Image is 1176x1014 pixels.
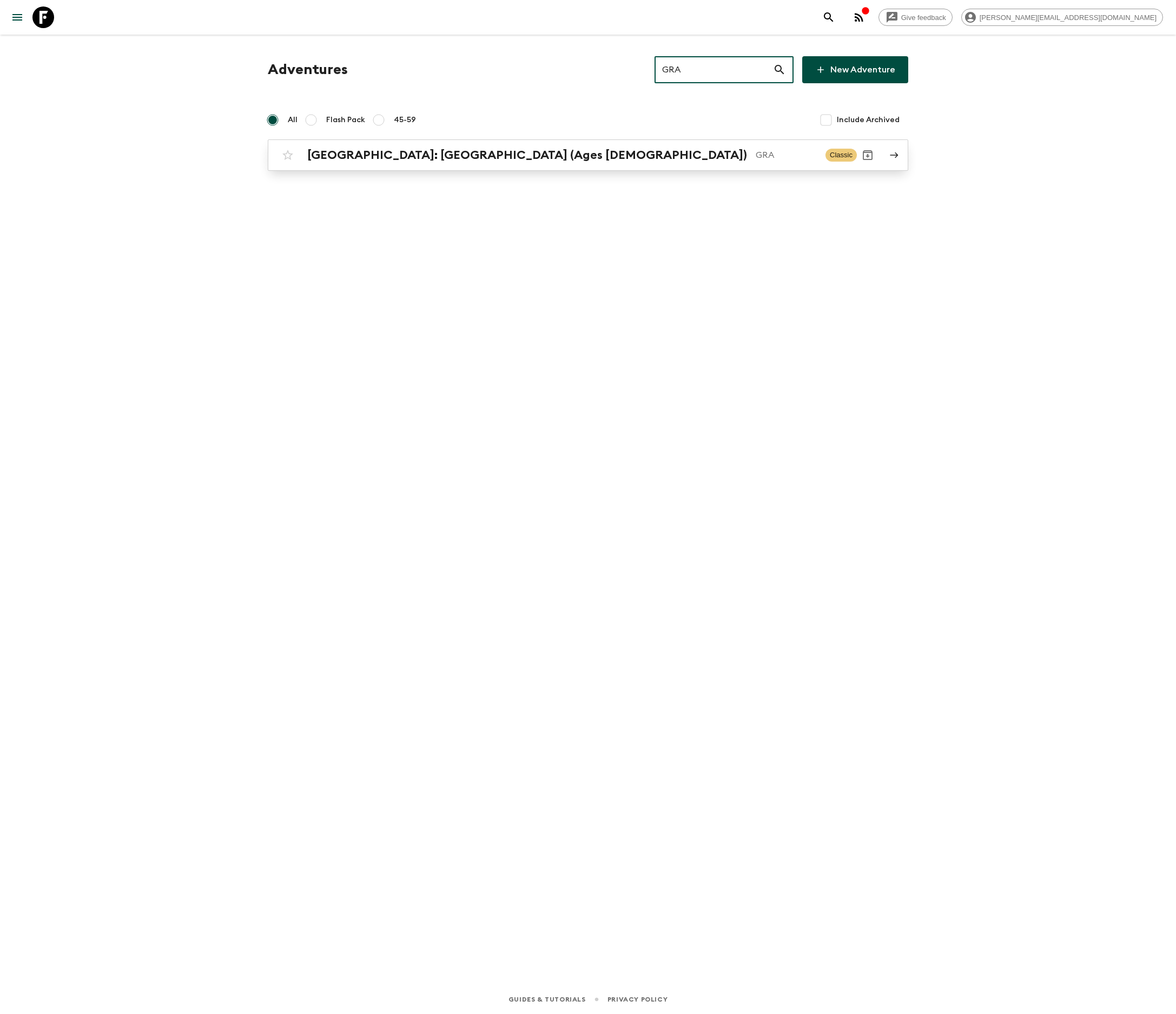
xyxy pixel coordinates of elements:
[508,993,586,1005] a: Guides & Tutorials
[268,59,348,81] h1: Adventures
[326,115,365,125] span: Flash Pack
[837,115,900,125] span: Include Archived
[268,139,908,171] a: [GEOGRAPHIC_DATA]: [GEOGRAPHIC_DATA] (Ages [DEMOGRAPHIC_DATA])GRAClassicArchive
[288,115,298,125] span: All
[974,14,1162,22] span: [PERSON_NAME][EMAIL_ADDRESS][DOMAIN_NAME]
[878,9,953,26] a: Give feedback
[655,55,773,85] input: e.g. AR1, Argentina
[394,115,416,125] span: 45-59
[756,149,817,162] p: GRA
[818,6,840,28] button: search adventures
[825,149,857,162] span: Classic
[961,9,1163,26] div: [PERSON_NAME][EMAIL_ADDRESS][DOMAIN_NAME]
[6,6,28,28] button: menu
[802,56,908,83] a: New Adventure
[857,144,878,166] button: Archive
[895,14,952,22] span: Give feedback
[607,993,668,1005] a: Privacy Policy
[307,148,747,162] h2: [GEOGRAPHIC_DATA]: [GEOGRAPHIC_DATA] (Ages [DEMOGRAPHIC_DATA])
